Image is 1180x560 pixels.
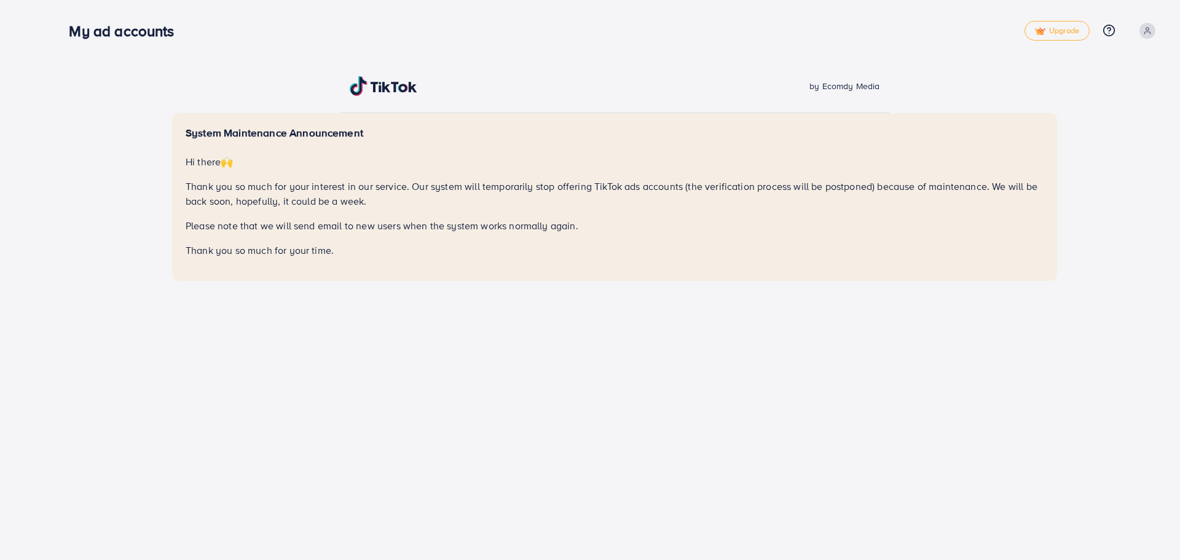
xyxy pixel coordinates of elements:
span: Upgrade [1035,26,1079,36]
h5: System Maintenance Announcement [186,127,1044,140]
p: Hi there [186,154,1044,169]
a: tickUpgrade [1025,21,1090,41]
img: TikTok [350,76,417,96]
p: Please note that we will send email to new users when the system works normally again. [186,218,1044,233]
h3: My ad accounts [69,22,184,40]
span: 🙌 [221,155,233,168]
p: Thank you so much for your interest in our service. Our system will temporarily stop offering Tik... [186,179,1044,208]
span: by Ecomdy Media [809,80,879,92]
img: tick [1035,27,1045,36]
p: Thank you so much for your time. [186,243,1044,258]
